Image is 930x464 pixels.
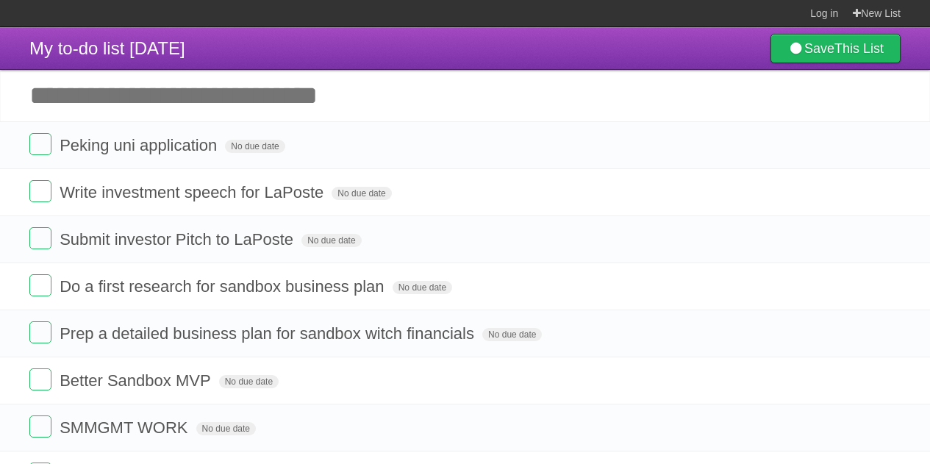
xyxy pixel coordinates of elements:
[60,371,214,390] span: Better Sandbox MVP
[834,41,884,56] b: This List
[482,328,542,341] span: No due date
[60,230,297,249] span: Submit investor Pitch to LaPoste
[60,418,191,437] span: SMMGMT WORK
[29,38,185,58] span: My to-do list [DATE]
[60,183,327,201] span: Write investment speech for LaPoste
[60,324,478,343] span: Prep a detailed business plan for sandbox witch financials
[60,277,387,296] span: Do a first research for sandbox business plan
[196,422,256,435] span: No due date
[29,368,51,390] label: Done
[301,234,361,247] span: No due date
[60,136,221,154] span: Peking uni application
[770,34,901,63] a: SaveThis List
[219,375,279,388] span: No due date
[29,321,51,343] label: Done
[332,187,391,200] span: No due date
[29,133,51,155] label: Done
[29,227,51,249] label: Done
[29,274,51,296] label: Done
[225,140,285,153] span: No due date
[29,180,51,202] label: Done
[29,415,51,438] label: Done
[393,281,452,294] span: No due date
